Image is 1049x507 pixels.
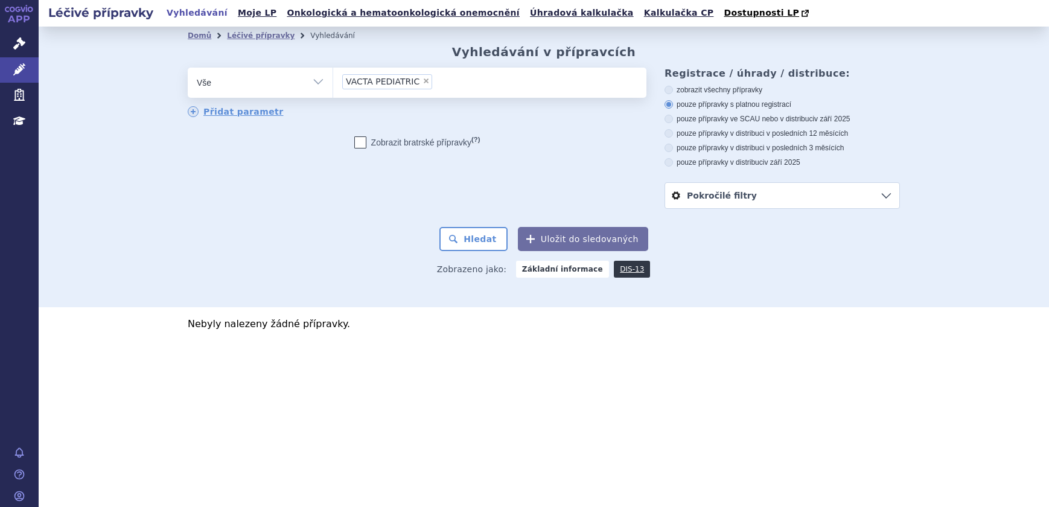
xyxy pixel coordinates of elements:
[518,227,648,251] button: Uložit do sledovaných
[471,136,480,144] abbr: (?)
[665,68,900,79] h3: Registrace / úhrady / distribuce:
[764,158,800,167] span: v září 2025
[526,5,637,21] a: Úhradová kalkulačka
[665,114,900,124] label: pouze přípravky ve SCAU nebo v distribuci
[188,106,284,117] a: Přidat parametr
[188,319,900,329] p: Nebyly nalezeny žádné přípravky.
[310,27,371,45] li: Vyhledávání
[665,85,900,95] label: zobrazit všechny přípravky
[640,5,718,21] a: Kalkulačka CP
[227,31,295,40] a: Léčivé přípravky
[437,261,507,278] span: Zobrazeno jako:
[354,136,480,148] label: Zobrazit bratrské přípravky
[346,77,419,86] span: VACTA PEDIATRIC
[614,261,650,278] a: DIS-13
[665,158,900,167] label: pouze přípravky v distribuci
[665,129,900,138] label: pouze přípravky v distribuci v posledních 12 měsících
[724,8,799,18] span: Dostupnosti LP
[283,5,523,21] a: Onkologická a hematoonkologická onemocnění
[39,4,163,21] h2: Léčivé přípravky
[516,261,609,278] strong: Základní informace
[234,5,280,21] a: Moje LP
[452,45,636,59] h2: Vyhledávání v přípravcích
[665,183,899,208] a: Pokročilé filtry
[436,74,442,89] input: VACTA PEDIATRIC
[814,115,850,123] span: v září 2025
[665,100,900,109] label: pouze přípravky s platnou registrací
[665,143,900,153] label: pouze přípravky v distribuci v posledních 3 měsících
[439,227,508,251] button: Hledat
[422,77,430,84] span: ×
[720,5,815,22] a: Dostupnosti LP
[163,5,231,21] a: Vyhledávání
[188,31,211,40] a: Domů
